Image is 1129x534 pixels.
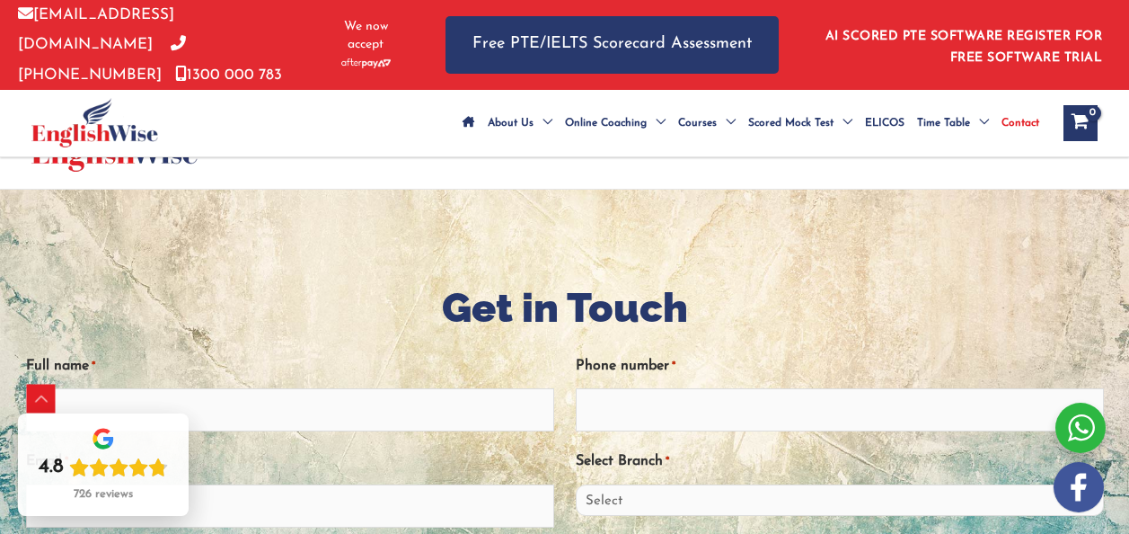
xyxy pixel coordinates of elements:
span: Menu Toggle [647,92,666,155]
span: Menu Toggle [970,92,989,155]
a: [EMAIL_ADDRESS][DOMAIN_NAME] [18,7,174,52]
img: cropped-ew-logo [31,98,158,147]
a: Online CoachingMenu Toggle [559,92,672,155]
div: 4.8 [39,455,64,480]
aside: Header Widget 1 [815,15,1111,74]
a: [PHONE_NUMBER] [18,37,186,82]
label: Full name [26,352,95,381]
span: We now accept [331,18,401,54]
h1: Get in Touch [26,280,1104,336]
a: 1300 000 783 [175,67,282,83]
div: 726 reviews [74,487,133,502]
span: Courses [678,92,717,155]
span: Menu Toggle [834,92,852,155]
a: Scored Mock TestMenu Toggle [742,92,859,155]
a: ELICOS [859,92,911,155]
a: Time TableMenu Toggle [911,92,995,155]
img: Afterpay-Logo [341,58,391,68]
a: About UsMenu Toggle [481,92,559,155]
img: white-facebook.png [1054,462,1104,512]
a: View Shopping Cart, empty [1063,105,1098,141]
span: Time Table [917,92,970,155]
span: ELICOS [865,92,904,155]
div: Rating: 4.8 out of 5 [39,455,168,480]
label: Phone number [576,352,675,381]
span: Contact [1001,92,1039,155]
a: AI SCORED PTE SOFTWARE REGISTER FOR FREE SOFTWARE TRIAL [825,30,1103,65]
span: Menu Toggle [534,92,552,155]
span: Scored Mock Test [748,92,834,155]
a: CoursesMenu Toggle [672,92,742,155]
label: Select Branch [576,447,669,476]
span: Online Coaching [565,92,647,155]
a: Free PTE/IELTS Scorecard Assessment [445,16,779,73]
nav: Site Navigation: Main Menu [456,92,1045,155]
span: Menu Toggle [717,92,736,155]
span: About Us [488,92,534,155]
a: Contact [995,92,1045,155]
